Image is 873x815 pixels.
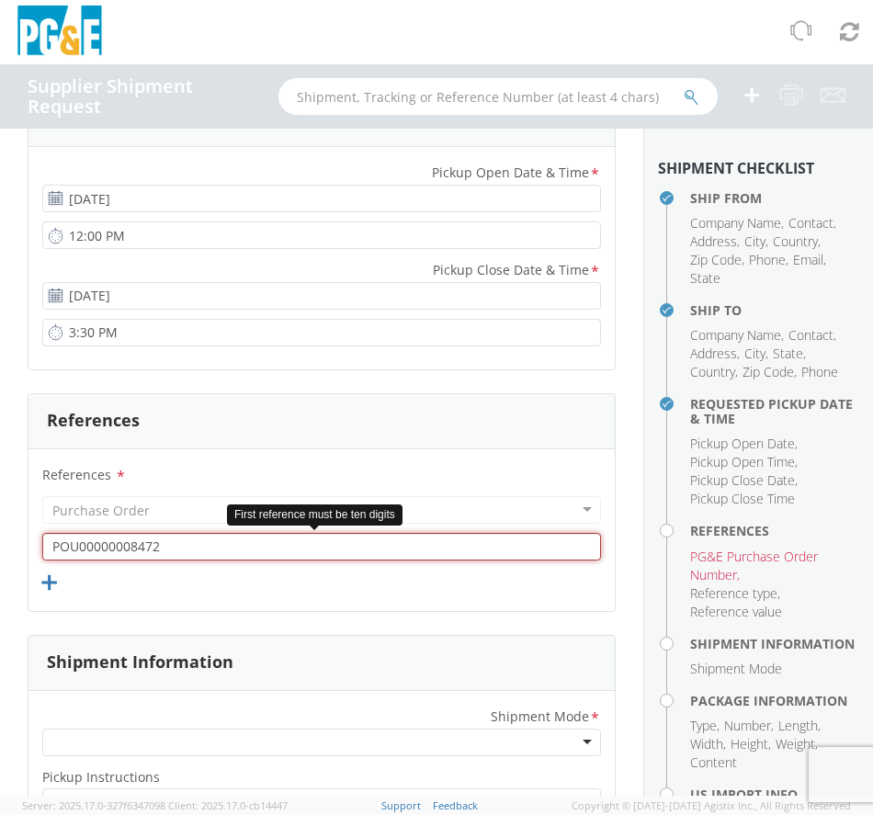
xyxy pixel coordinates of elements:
li: , [690,735,726,753]
li: , [690,435,798,453]
span: Reference value [690,603,782,620]
h3: Shipment Information [47,653,233,672]
li: , [793,251,826,269]
span: City [744,345,765,362]
h4: Ship To [690,303,859,317]
span: Number [724,717,771,734]
h4: References [690,524,859,538]
span: Company Name [690,326,781,344]
li: , [788,326,836,345]
li: , [690,232,740,251]
span: Pickup Open Date [690,435,795,452]
span: Server: 2025.17.0-327f6347098 [22,798,165,812]
li: , [749,251,788,269]
img: pge-logo-06675f144f4cfa6a6814.png [14,6,106,60]
span: Pickup Close Time [690,490,795,507]
span: Copyright © [DATE]-[DATE] Agistix Inc., All Rights Reserved [572,798,851,813]
h4: Shipment Information [690,637,859,651]
span: Zip Code [743,363,794,380]
span: Pickup Open Time [690,453,795,470]
span: Pickup Open Date & Time [432,164,589,185]
span: References [42,466,111,483]
li: , [690,717,720,735]
li: , [690,345,740,363]
li: , [731,735,771,753]
a: Support [381,798,421,812]
a: Feedback [433,798,478,812]
span: City [744,232,765,250]
input: Shipment, Tracking or Reference Number (at least 4 chars) [278,78,718,115]
span: State [690,269,720,287]
div: Purchase Order [52,502,150,520]
h4: Package Information [690,694,859,707]
h4: Ship From [690,191,859,205]
li: , [690,471,798,490]
span: Country [690,363,735,380]
span: Country [773,232,818,250]
span: State [773,345,803,362]
span: Shipment Mode [491,707,589,729]
span: Email [793,251,823,268]
li: , [776,735,818,753]
li: , [690,453,798,471]
span: Weight [776,735,815,753]
span: Contact [788,214,833,232]
span: Shipment Mode [690,660,782,677]
span: Phone [801,363,838,380]
span: Pickup Instructions [42,768,160,786]
span: Address [690,232,737,250]
li: , [690,326,784,345]
div: First reference must be ten digits [227,504,402,526]
span: Content [690,753,737,771]
li: , [773,232,821,251]
h4: Supplier Shipment Request [28,76,260,117]
span: Type [690,717,717,734]
li: , [724,717,774,735]
span: Contact [788,326,833,344]
input: 10 Digit PG&E PO Number [42,533,601,560]
span: Zip Code [690,251,742,268]
li: , [690,214,784,232]
span: Phone [749,251,786,268]
li: , [690,363,738,381]
h4: US Import Info [690,787,859,801]
li: , [690,584,780,603]
li: , [744,345,768,363]
li: , [778,717,821,735]
span: Client: 2025.17.0-cb14447 [168,798,288,812]
span: Company Name [690,214,781,232]
span: Length [778,717,818,734]
h4: Requested Pickup Date & Time [690,397,859,425]
li: , [690,548,855,584]
span: Width [690,735,723,753]
span: Pickup Close Date & Time [433,261,589,282]
li: , [743,363,797,381]
strong: Shipment Checklist [658,158,814,178]
li: , [744,232,768,251]
li: , [788,214,836,232]
span: PG&E Purchase Order Number [690,548,818,583]
h3: References [47,412,140,430]
li: , [690,251,744,269]
span: Height [731,735,768,753]
span: Reference type [690,584,777,602]
li: , [773,345,806,363]
span: Address [690,345,737,362]
span: Pickup Close Date [690,471,795,489]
